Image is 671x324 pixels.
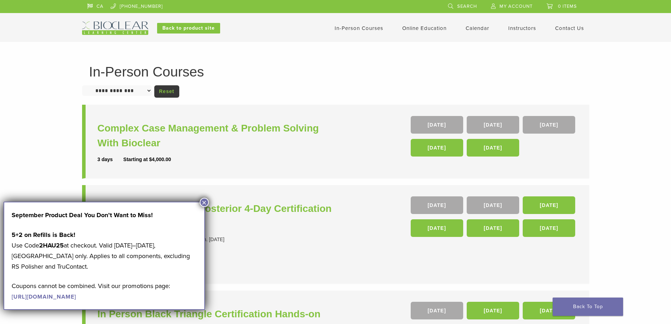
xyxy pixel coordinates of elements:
a: [DATE] [467,116,519,134]
span: Search [457,4,477,9]
span: My Account [499,4,533,9]
div: 4-Day Core Anterior & Core Posterior Certification. [DATE] [98,236,337,243]
strong: 5+2 on Refills is Back! [12,231,75,239]
p: Coupons cannot be combined. Visit our promotions page: [12,281,197,302]
strong: 2HAU25 [39,242,64,249]
a: Instructors [508,25,536,31]
a: Online Education [402,25,447,31]
a: [DATE] [411,219,463,237]
a: [DATE] [467,139,519,157]
a: Reset [154,85,179,98]
div: , , , , , [411,196,577,240]
a: [DATE] [523,116,575,134]
div: Starting at $4,000.00 [123,156,171,163]
div: 3 days [98,156,124,163]
a: Contact Us [555,25,584,31]
a: Back to product site [157,23,220,33]
a: [DATE] [523,196,575,214]
h1: In-Person Courses [89,65,582,79]
a: [DATE] [467,196,519,214]
a: Core Anterior & Core Posterior 4-Day Certification Course [98,201,337,231]
a: [DATE] [467,219,519,237]
a: [DATE] [523,302,575,319]
a: [DATE] [523,219,575,237]
a: Calendar [466,25,489,31]
span: 0 items [558,4,577,9]
strong: September Product Deal You Don’t Want to Miss! [12,211,153,219]
button: Close [200,198,209,207]
a: Complex Case Management & Problem Solving With Bioclear [98,121,337,151]
a: Back To Top [553,298,623,316]
a: [URL][DOMAIN_NAME] [12,293,76,300]
img: Bioclear [82,22,148,35]
a: [DATE] [411,139,463,157]
a: [DATE] [467,302,519,319]
a: [DATE] [411,116,463,134]
a: [DATE] [411,302,463,319]
a: In-Person Courses [335,25,383,31]
p: Use Code at checkout. Valid [DATE]–[DATE], [GEOGRAPHIC_DATA] only. Applies to all components, exc... [12,230,197,272]
a: [DATE] [411,196,463,214]
div: , , , , [411,116,577,160]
